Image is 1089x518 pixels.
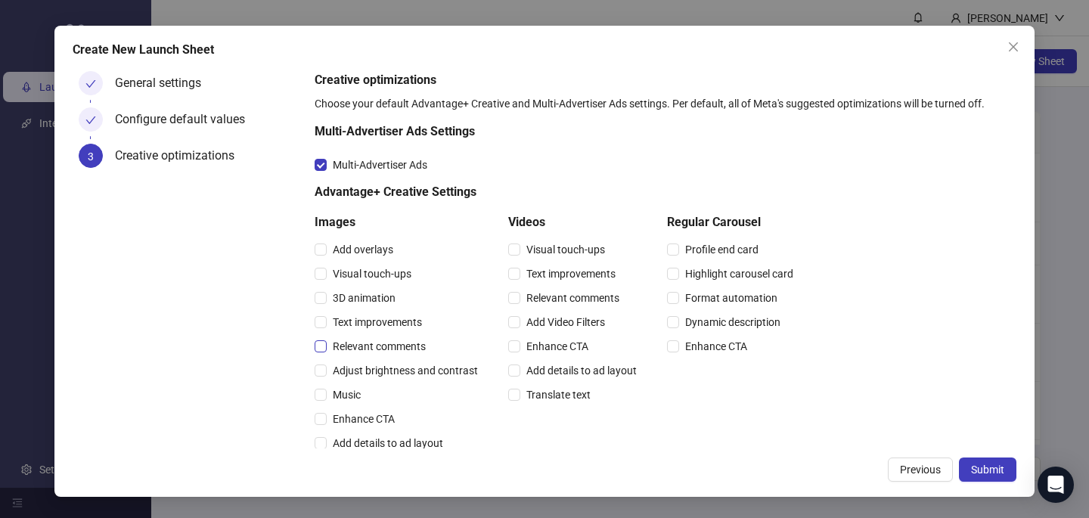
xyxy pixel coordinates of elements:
span: Music [327,386,367,403]
span: 3 [88,150,94,163]
span: Highlight carousel card [679,265,799,282]
span: Enhance CTA [327,411,401,427]
div: Configure default values [115,107,257,132]
button: Submit [959,458,1016,482]
span: Add details to ad layout [520,362,643,379]
span: check [85,79,96,89]
h5: Multi-Advertiser Ads Settings [315,123,799,141]
div: Create New Launch Sheet [73,41,1016,59]
div: General settings [115,71,213,95]
h5: Regular Carousel [667,213,799,231]
span: Translate text [520,386,597,403]
h5: Videos [508,213,643,231]
button: Close [1001,35,1025,59]
span: Add details to ad layout [327,435,449,451]
span: Enhance CTA [679,338,753,355]
h5: Creative optimizations [315,71,1010,89]
span: Add overlays [327,241,399,258]
h5: Advantage+ Creative Settings [315,183,799,201]
button: Previous [888,458,953,482]
span: Dynamic description [679,314,786,330]
div: Creative optimizations [115,144,247,168]
span: Visual touch-ups [327,265,417,282]
span: Profile end card [679,241,765,258]
span: Adjust brightness and contrast [327,362,484,379]
span: Visual touch-ups [520,241,611,258]
h5: Images [315,213,484,231]
span: 3D animation [327,290,402,306]
span: Add Video Filters [520,314,611,330]
span: Relevant comments [327,338,432,355]
span: close [1007,41,1019,53]
span: check [85,115,96,126]
span: Previous [900,464,941,476]
div: Open Intercom Messenger [1038,467,1074,503]
span: Format automation [679,290,783,306]
span: Text improvements [520,265,622,282]
span: Relevant comments [520,290,625,306]
span: Enhance CTA [520,338,594,355]
span: Submit [971,464,1004,476]
span: Multi-Advertiser Ads [327,157,433,173]
span: Text improvements [327,314,428,330]
div: Choose your default Advantage+ Creative and Multi-Advertiser Ads settings. Per default, all of Me... [315,95,1010,112]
